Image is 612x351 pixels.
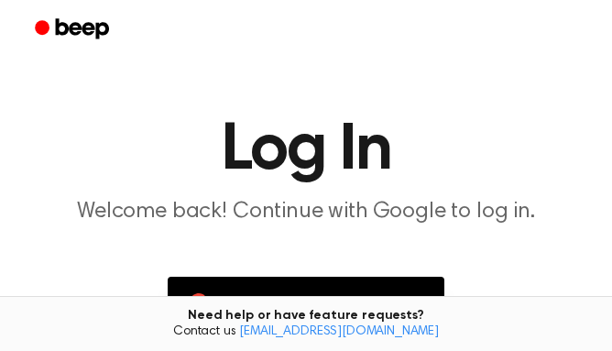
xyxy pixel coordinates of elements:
a: [EMAIL_ADDRESS][DOMAIN_NAME] [239,325,439,338]
h1: Log In [22,117,590,183]
a: Beep [22,12,126,48]
p: Welcome back! Continue with Google to log in. [22,198,590,225]
button: Continue with Google [168,277,445,331]
span: Contact us [11,324,601,341]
